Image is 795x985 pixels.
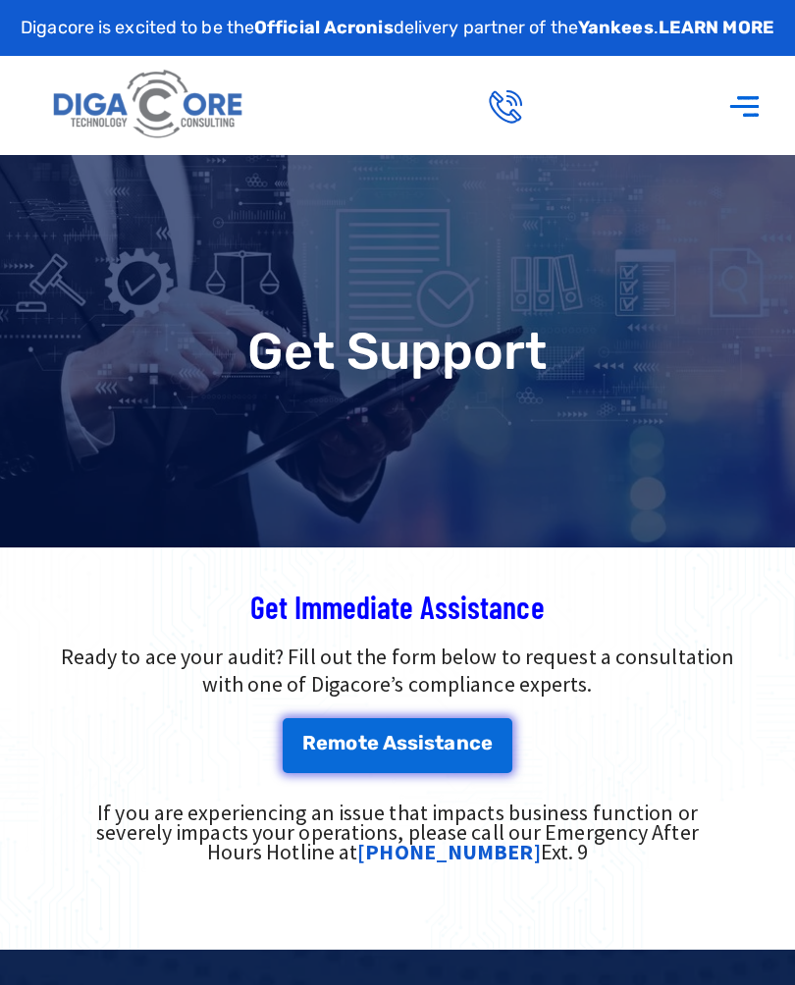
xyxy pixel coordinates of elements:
[659,17,774,38] a: LEARN MORE
[357,838,540,865] a: [PHONE_NUMBER]
[10,326,785,377] h1: Get Support
[302,733,316,752] span: R
[345,733,357,752] span: o
[718,78,770,132] div: Menu Toggle
[397,733,407,752] span: s
[87,803,708,861] div: If you are experiencing an issue that impacts business function or severely impacts your operatio...
[469,733,481,752] span: c
[407,733,418,752] span: s
[21,15,774,41] p: Digacore is excited to be the delivery partner of the .
[456,733,469,752] span: n
[358,733,367,752] span: t
[435,733,444,752] span: t
[283,718,512,773] a: Remote Assistance
[424,733,435,752] span: s
[48,63,249,148] img: Digacore logo 1
[367,733,379,752] span: e
[383,733,397,752] span: A
[418,733,424,752] span: i
[578,17,654,38] strong: Yankees
[316,733,328,752] span: e
[328,733,345,752] span: m
[254,17,394,38] strong: Official Acronis
[444,733,455,752] span: a
[250,588,544,625] span: Get Immediate Assistance
[481,733,493,752] span: e
[10,643,785,700] p: Ready to ace your audit? Fill out the form below to request a consultation with one of Digacore’s...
